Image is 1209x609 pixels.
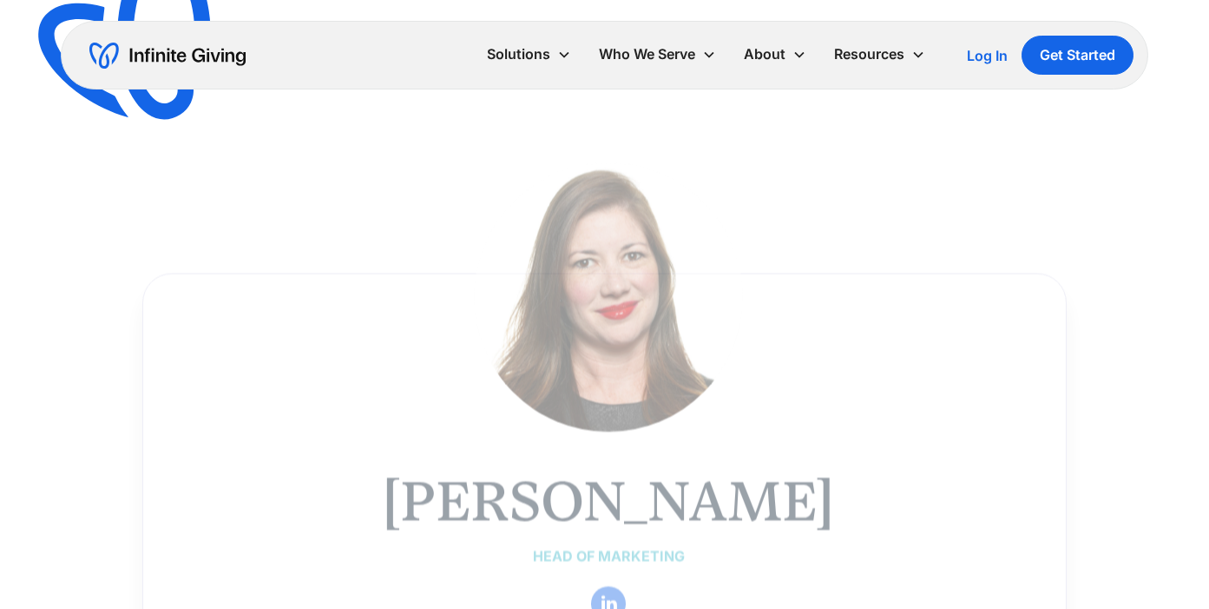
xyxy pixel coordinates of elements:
[487,43,550,66] div: Solutions
[744,43,785,66] div: About
[599,43,695,66] div: Who We Serve
[383,467,834,536] h1: [PERSON_NAME]
[473,36,585,73] div: Solutions
[585,36,730,73] div: Who We Serve
[730,36,820,73] div: About
[834,43,904,66] div: Resources
[1022,36,1133,75] a: Get Started
[383,545,834,568] div: Head of Marketing
[89,42,246,70] a: home
[967,45,1008,66] a: Log In
[820,36,939,73] div: Resources
[967,49,1008,63] div: Log In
